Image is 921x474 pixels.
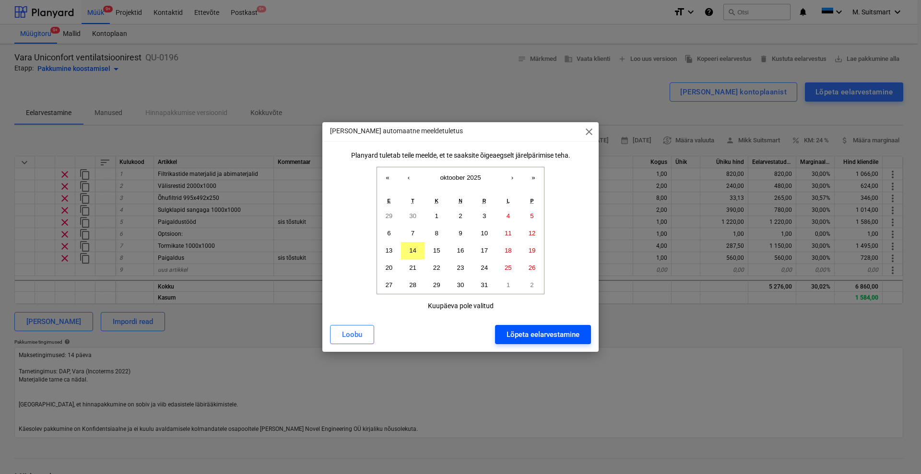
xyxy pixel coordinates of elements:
button: 19. oktoober 2025 [520,242,544,259]
button: 9. oktoober 2025 [449,225,472,242]
button: 16. oktoober 2025 [449,242,472,259]
button: 20. oktoober 2025 [377,259,401,277]
abbr: esmaspäev [387,198,390,204]
button: « [377,167,398,188]
abbr: 19. oktoober 2025 [529,247,536,254]
abbr: 30. oktoober 2025 [457,281,464,289]
abbr: 27. oktoober 2025 [385,281,392,289]
abbr: 25. oktoober 2025 [505,264,512,271]
abbr: 28. oktoober 2025 [409,281,416,289]
abbr: 2. november 2025 [530,281,533,289]
span: oktoober 2025 [440,174,481,181]
button: 17. oktoober 2025 [472,242,496,259]
abbr: 29. september 2025 [385,212,392,220]
abbr: 22. oktoober 2025 [433,264,440,271]
abbr: 12. oktoober 2025 [529,230,536,237]
button: » [523,167,544,188]
button: 10. oktoober 2025 [472,225,496,242]
button: 24. oktoober 2025 [472,259,496,277]
button: 13. oktoober 2025 [377,242,401,259]
abbr: 1. november 2025 [507,281,510,289]
div: Planyard tuletab teile meelde, et te saaksite õigeaegselt järelpärimise teha. [351,151,570,159]
abbr: laupäev [507,198,509,204]
button: 18. oktoober 2025 [496,242,520,259]
abbr: 13. oktoober 2025 [385,247,392,254]
button: 1. oktoober 2025 [425,208,449,225]
button: 2. november 2025 [520,277,544,294]
abbr: 10. oktoober 2025 [481,230,488,237]
button: Loobu [330,325,374,344]
button: › [502,167,523,188]
abbr: 4. oktoober 2025 [507,212,510,220]
abbr: 24. oktoober 2025 [481,264,488,271]
button: 22. oktoober 2025 [425,259,449,277]
abbr: pühapäev [531,198,534,204]
button: 14. oktoober 2025 [401,242,425,259]
button: 8. oktoober 2025 [425,225,449,242]
button: 29. oktoober 2025 [425,277,449,294]
p: [PERSON_NAME] automaatne meeldetuletus [330,126,463,136]
div: Kuupäeva pole valitud [428,302,494,310]
abbr: neljapäev [459,198,462,204]
div: Lõpeta eelarvestamine [507,328,579,341]
button: 6. oktoober 2025 [377,225,401,242]
abbr: 1. oktoober 2025 [435,212,438,220]
abbr: 3. oktoober 2025 [483,212,486,220]
abbr: 21. oktoober 2025 [409,264,416,271]
abbr: 15. oktoober 2025 [433,247,440,254]
abbr: 18. oktoober 2025 [505,247,512,254]
abbr: 31. oktoober 2025 [481,281,488,289]
abbr: 17. oktoober 2025 [481,247,488,254]
button: 3. oktoober 2025 [472,208,496,225]
abbr: 30. september 2025 [409,212,416,220]
abbr: 29. oktoober 2025 [433,281,440,289]
abbr: teisipäev [411,198,414,204]
abbr: 9. oktoober 2025 [459,230,462,237]
button: 1. november 2025 [496,277,520,294]
button: oktoober 2025 [419,167,502,188]
button: 31. oktoober 2025 [472,277,496,294]
span: close [583,126,595,138]
abbr: 20. oktoober 2025 [385,264,392,271]
button: ‹ [398,167,419,188]
abbr: reede [483,198,486,204]
abbr: 16. oktoober 2025 [457,247,464,254]
button: 28. oktoober 2025 [401,277,425,294]
button: 25. oktoober 2025 [496,259,520,277]
abbr: 14. oktoober 2025 [409,247,416,254]
abbr: 7. oktoober 2025 [411,230,414,237]
div: Loobu [342,328,362,341]
abbr: 8. oktoober 2025 [435,230,438,237]
abbr: 23. oktoober 2025 [457,264,464,271]
button: 15. oktoober 2025 [425,242,449,259]
abbr: 5. oktoober 2025 [530,212,533,220]
button: 7. oktoober 2025 [401,225,425,242]
button: 5. oktoober 2025 [520,208,544,225]
button: 30. september 2025 [401,208,425,225]
button: 21. oktoober 2025 [401,259,425,277]
abbr: kolmapäev [435,198,438,204]
abbr: 6. oktoober 2025 [387,230,390,237]
button: 27. oktoober 2025 [377,277,401,294]
button: 11. oktoober 2025 [496,225,520,242]
button: 23. oktoober 2025 [449,259,472,277]
button: 29. september 2025 [377,208,401,225]
button: 12. oktoober 2025 [520,225,544,242]
button: 2. oktoober 2025 [449,208,472,225]
abbr: 2. oktoober 2025 [459,212,462,220]
button: Lõpeta eelarvestamine [495,325,591,344]
button: 26. oktoober 2025 [520,259,544,277]
button: 30. oktoober 2025 [449,277,472,294]
abbr: 26. oktoober 2025 [529,264,536,271]
button: 4. oktoober 2025 [496,208,520,225]
abbr: 11. oktoober 2025 [505,230,512,237]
